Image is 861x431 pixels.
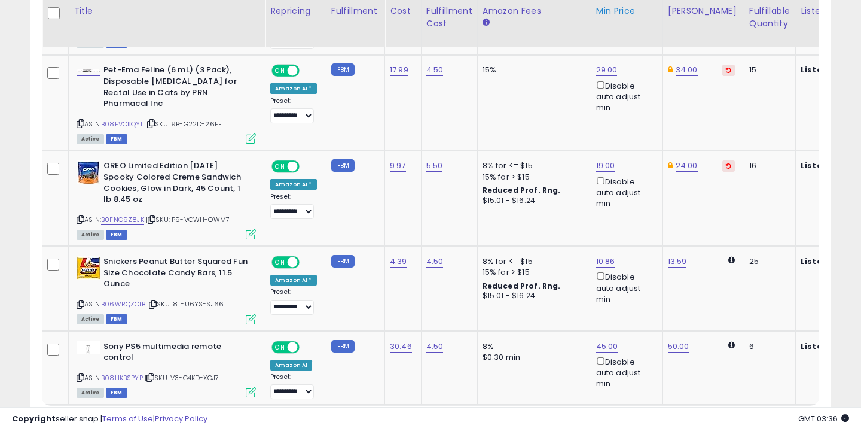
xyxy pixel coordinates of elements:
[77,388,104,398] span: All listings currently available for purchase on Amazon
[390,160,406,172] a: 9.97
[103,341,249,366] b: Sony PS5 multimedia remote control
[77,341,256,397] div: ASIN:
[77,65,256,142] div: ASIN:
[77,256,256,323] div: ASIN:
[801,64,855,75] b: Listed Price:
[106,388,127,398] span: FBM
[273,257,288,268] span: ON
[676,160,698,172] a: 24.00
[596,256,615,268] a: 10.86
[676,64,698,76] a: 34.00
[331,5,380,17] div: Fulfillment
[483,172,582,183] div: 15% for > $15
[270,179,317,190] div: Amazon AI *
[668,341,689,353] a: 50.00
[270,97,317,124] div: Preset:
[270,373,317,400] div: Preset:
[298,162,317,172] span: OFF
[483,17,490,28] small: Amazon Fees.
[426,160,443,172] a: 5.50
[106,230,127,240] span: FBM
[77,314,104,324] span: All listings currently available for purchase on Amazon
[331,63,355,76] small: FBM
[390,5,416,17] div: Cost
[273,162,288,172] span: ON
[145,373,219,383] span: | SKU: V3-G4KD-XCJ7
[483,267,582,278] div: 15% for > $15
[145,119,222,129] span: | SKU: 9B-G22D-26FF
[390,256,407,268] a: 4.39
[749,256,786,267] div: 25
[596,341,618,353] a: 45.00
[596,355,654,390] div: Disable auto adjust min
[331,340,355,353] small: FBM
[749,341,786,352] div: 6
[749,160,786,171] div: 16
[728,341,735,349] i: Calculated using Dynamic Max Price.
[483,160,582,171] div: 8% for <= $15
[101,119,143,129] a: B08FVCKQYL
[77,256,100,280] img: 51XCUTN7KzL._SL40_.jpg
[101,299,145,309] a: B06WRQZC1B
[331,159,355,172] small: FBM
[483,352,582,363] div: $0.30 min
[298,257,317,268] span: OFF
[270,288,317,315] div: Preset:
[596,79,654,114] div: Disable auto adjust min
[103,256,249,293] b: Snickers Peanut Butter Squared Fun Size Chocolate Candy Bars, 11.5 Ounce
[596,160,615,172] a: 19.00
[101,373,143,383] a: B08HKBSPYP
[74,5,260,17] div: Title
[483,5,586,17] div: Amazon Fees
[483,196,582,206] div: $15.01 - $16.24
[102,413,153,424] a: Terms of Use
[668,5,739,17] div: [PERSON_NAME]
[273,66,288,76] span: ON
[147,299,224,309] span: | SKU: 8T-U6YS-SJ66
[483,281,561,291] b: Reduced Prof. Rng.
[801,256,855,267] b: Listed Price:
[801,341,855,352] b: Listed Price:
[426,64,444,76] a: 4.50
[101,215,144,225] a: B0FNC9Z8JK
[596,270,654,305] div: Disable auto adjust min
[270,83,317,94] div: Amazon AI *
[146,215,230,224] span: | SKU: P9-VGWH-OWM7
[596,175,654,210] div: Disable auto adjust min
[103,65,249,112] b: Pet-Ema Feline (6 mL) (3 Pack), Disposable [MEDICAL_DATA] for Rectal Use in Cats by PRN Pharmacal...
[483,65,582,75] div: 15%
[77,134,104,144] span: All listings currently available for purchase on Amazon
[270,5,321,17] div: Repricing
[298,66,317,76] span: OFF
[483,185,561,195] b: Reduced Prof. Rng.
[273,342,288,352] span: ON
[798,413,849,424] span: 2025-10-10 03:36 GMT
[596,64,618,76] a: 29.00
[483,341,582,352] div: 8%
[106,134,127,144] span: FBM
[155,413,207,424] a: Privacy Policy
[77,230,104,240] span: All listings currently available for purchase on Amazon
[12,413,56,424] strong: Copyright
[106,314,127,324] span: FBM
[749,65,786,75] div: 15
[426,5,472,30] div: Fulfillment Cost
[77,160,256,238] div: ASIN:
[426,256,444,268] a: 4.50
[668,256,687,268] a: 13.59
[270,360,312,371] div: Amazon AI
[298,342,317,352] span: OFF
[426,341,444,353] a: 4.50
[270,193,317,220] div: Preset:
[483,256,582,267] div: 8% for <= $15
[77,341,100,354] img: 21pL9HQ4O4L._SL40_.jpg
[801,160,855,171] b: Listed Price:
[596,5,658,17] div: Min Price
[390,64,408,76] a: 17.99
[77,160,100,184] img: 5138nZWwyFL._SL40_.jpg
[77,69,100,72] img: 21K57ZmQczL._SL40_.jpg
[103,160,249,208] b: OREO Limited Edition [DATE] Spooky Colored Creme Sandwich Cookies, Glow in Dark, 45 Count, 1 lb 8...
[390,341,412,353] a: 30.46
[483,291,582,301] div: $15.01 - $16.24
[749,5,790,30] div: Fulfillable Quantity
